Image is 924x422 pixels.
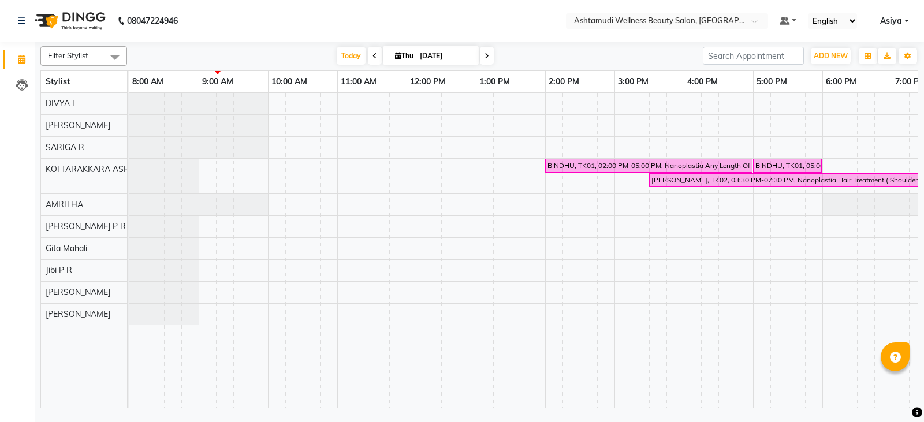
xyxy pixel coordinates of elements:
[46,142,84,152] span: SARIGA R
[127,5,178,37] b: 08047224946
[46,199,83,210] span: AMRITHA
[754,73,790,90] a: 5:00 PM
[46,221,126,231] span: [PERSON_NAME] P R
[46,287,110,297] span: [PERSON_NAME]
[129,73,166,90] a: 8:00 AM
[703,47,804,65] input: Search Appointment
[392,51,416,60] span: Thu
[46,309,110,319] span: [PERSON_NAME]
[46,120,110,130] span: [PERSON_NAME]
[880,15,902,27] span: Asiya
[546,160,751,171] div: BINDHU, TK01, 02:00 PM-05:00 PM, Nanoplastia Any Length Offer
[407,73,448,90] a: 12:00 PM
[811,48,851,64] button: ADD NEW
[46,98,77,109] span: DIVYA L
[337,47,366,65] span: Today
[546,73,582,90] a: 2:00 PM
[269,73,310,90] a: 10:00 AM
[48,51,88,60] span: Filter Stylist
[46,164,161,174] span: KOTTARAKKARA ASHTAMUDI
[199,73,236,90] a: 9:00 AM
[684,73,721,90] a: 4:00 PM
[29,5,109,37] img: logo
[615,73,651,90] a: 3:00 PM
[46,265,72,275] span: Jibi P R
[46,243,87,253] span: Gita Mahali
[476,73,513,90] a: 1:00 PM
[46,76,70,87] span: Stylist
[338,73,379,90] a: 11:00 AM
[814,51,848,60] span: ADD NEW
[754,160,821,171] div: BINDHU, TK01, 05:00 PM-06:00 PM, Feather Cut
[416,47,474,65] input: 2025-09-04
[823,73,859,90] a: 6:00 PM
[875,376,912,410] iframe: chat widget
